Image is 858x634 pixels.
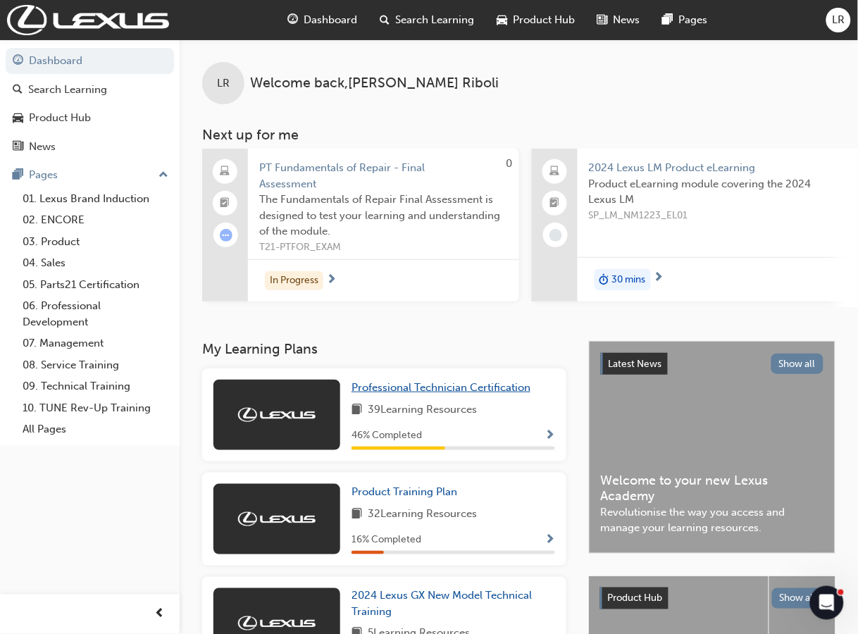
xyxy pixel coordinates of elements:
img: Trak [238,512,316,526]
div: News [29,139,56,155]
span: duration-icon [599,271,609,289]
a: 08. Service Training [17,354,174,376]
a: guage-iconDashboard [276,6,368,35]
a: 2024 Lexus LM Product eLearningProduct eLearning module covering the 2024 Lexus LMSP_LM_NM1223_EL... [532,149,849,302]
a: Latest NewsShow all [601,353,823,375]
a: Product Training Plan [352,484,463,500]
h3: Next up for me [180,127,858,143]
div: Product Hub [29,110,91,126]
a: 0PT Fundamentals of Repair - Final AssessmentThe Fundamentals of Repair Final Assessment is desig... [202,149,519,302]
button: Show Progress [545,531,555,549]
span: 16 % Completed [352,532,421,548]
span: guage-icon [13,55,23,68]
a: 06. Professional Development [17,295,174,332]
span: next-icon [654,272,664,285]
a: 04. Sales [17,252,174,274]
span: pages-icon [663,11,673,29]
span: SP_LM_NM1223_EL01 [589,208,838,224]
span: Professional Technician Certification [352,381,530,394]
img: Trak [238,408,316,422]
span: Revolutionise the way you access and manage your learning resources. [601,504,823,536]
button: Show all [772,588,825,609]
span: Pages [679,12,708,28]
span: Show Progress [545,534,555,547]
div: Pages [29,167,58,183]
span: The Fundamentals of Repair Final Assessment is designed to test your learning and understanding o... [259,192,508,240]
a: News [6,134,174,160]
button: Show Progress [545,427,555,445]
span: book-icon [352,402,362,419]
button: DashboardSearch LearningProduct HubNews [6,45,174,162]
a: 01. Lexus Brand Induction [17,188,174,210]
span: 30 mins [612,272,646,288]
a: 03. Product [17,231,174,253]
span: booktick-icon [550,194,560,213]
a: 02. ENCORE [17,209,174,231]
span: booktick-icon [220,194,230,213]
a: search-iconSearch Learning [368,6,485,35]
span: laptop-icon [220,163,230,181]
a: pages-iconPages [652,6,719,35]
span: search-icon [13,84,23,97]
span: Product Training Plan [352,485,457,498]
span: Dashboard [304,12,357,28]
span: book-icon [352,506,362,523]
span: pages-icon [13,169,23,182]
a: Latest NewsShow allWelcome to your new Lexus AcademyRevolutionise the way you access and manage y... [589,341,835,554]
button: Pages [6,162,174,188]
button: Show all [771,354,824,374]
a: 09. Technical Training [17,375,174,397]
span: 46 % Completed [352,428,422,444]
span: 2024 Lexus LM Product eLearning [589,160,838,176]
span: news-icon [597,11,608,29]
span: Product Hub [513,12,575,28]
a: Product HubShow all [600,588,824,610]
a: 07. Management [17,332,174,354]
span: LR [833,12,845,28]
img: Trak [238,616,316,630]
a: Product Hub [6,105,174,131]
span: PT Fundamentals of Repair - Final Assessment [259,160,508,192]
span: 39 Learning Resources [368,402,477,419]
a: 05. Parts21 Certification [17,274,174,296]
span: car-icon [13,112,23,125]
span: Welcome to your new Lexus Academy [601,473,823,504]
span: laptop-icon [550,163,560,181]
span: 2024 Lexus GX New Model Technical Training [352,590,532,619]
a: All Pages [17,418,174,440]
a: Professional Technician Certification [352,380,536,396]
span: news-icon [13,141,23,154]
span: News [614,12,640,28]
span: prev-icon [155,606,166,623]
span: car-icon [497,11,507,29]
span: Product Hub [608,592,663,604]
iframe: Intercom live chat [810,586,844,620]
span: search-icon [380,11,390,29]
span: T21-PTFOR_EXAM [259,240,508,256]
span: Welcome back , [PERSON_NAME] Riboli [250,75,499,92]
div: Search Learning [28,82,107,98]
span: 0 [506,157,512,170]
div: In Progress [265,271,323,290]
h3: My Learning Plans [202,341,566,357]
span: up-icon [158,166,168,185]
span: guage-icon [287,11,298,29]
span: LR [217,75,230,92]
a: 10. TUNE Rev-Up Training [17,397,174,419]
span: Search Learning [395,12,474,28]
span: Product eLearning module covering the 2024 Lexus LM [589,176,838,208]
button: LR [826,8,851,32]
span: learningRecordVerb_ATTEMPT-icon [220,229,232,242]
img: Trak [7,5,169,35]
a: car-iconProduct Hub [485,6,586,35]
span: Show Progress [545,430,555,442]
a: news-iconNews [586,6,652,35]
span: 32 Learning Resources [368,506,477,523]
span: learningRecordVerb_NONE-icon [549,229,562,242]
a: Dashboard [6,48,174,74]
a: Search Learning [6,77,174,103]
a: 2024 Lexus GX New Model Technical Training [352,588,555,620]
span: next-icon [326,274,337,287]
